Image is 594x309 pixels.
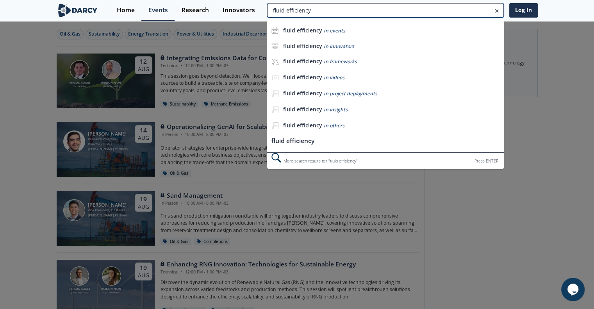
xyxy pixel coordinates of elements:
span: in events [324,27,345,34]
input: Advanced Search [267,3,503,18]
b: fluid efficiency [283,89,322,97]
div: Innovators [223,7,255,13]
span: in others [324,122,344,129]
img: icon [271,43,278,50]
b: fluid efficiency [283,121,322,129]
div: Home [117,7,135,13]
b: fluid efficiency [283,105,322,113]
span: in frameworks [324,58,357,65]
b: fluid efficiency [283,73,322,81]
iframe: chat widget [561,278,586,301]
span: in videos [324,74,344,81]
b: fluid efficiency [283,57,322,65]
a: Log In [509,3,538,18]
b: fluid efficiency [283,27,322,34]
div: More search results for " fluid efficiency " [267,152,503,169]
span: in insights [324,106,347,113]
div: Events [148,7,168,13]
span: in project deployments [324,90,377,97]
img: logo-wide.svg [57,4,99,17]
li: fluid efficiency [267,134,503,148]
img: icon [271,27,278,34]
div: Research [182,7,209,13]
b: fluid efficiency [283,42,322,50]
div: Press ENTER [474,157,498,165]
span: in innovators [324,43,354,50]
